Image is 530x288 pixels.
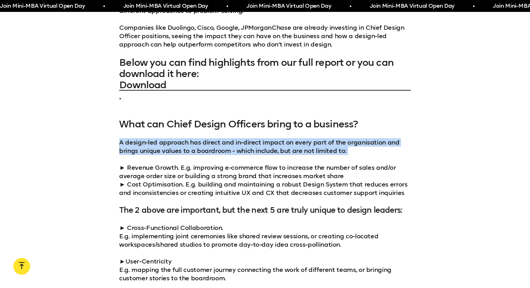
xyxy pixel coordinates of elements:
[119,205,411,215] h4: The 2 above are important, but the next 5 are truly unique to design leaders:
[119,79,411,91] a: Download
[119,163,411,197] p: ► Revenue Growth. E.g. improving e-commerce flow to increase the number of sales and/or average o...
[119,138,411,155] p: A design-led approach has direct and in-direct impact on every part of the organisation and bring...
[226,2,228,10] span: •
[349,2,351,10] span: •
[119,57,411,102] h3: Below you can find highlights from our full report or you can download it here: .
[103,2,105,10] span: •
[119,119,411,130] h3: What can Chief Design Officers bring to a business?
[473,2,475,10] span: •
